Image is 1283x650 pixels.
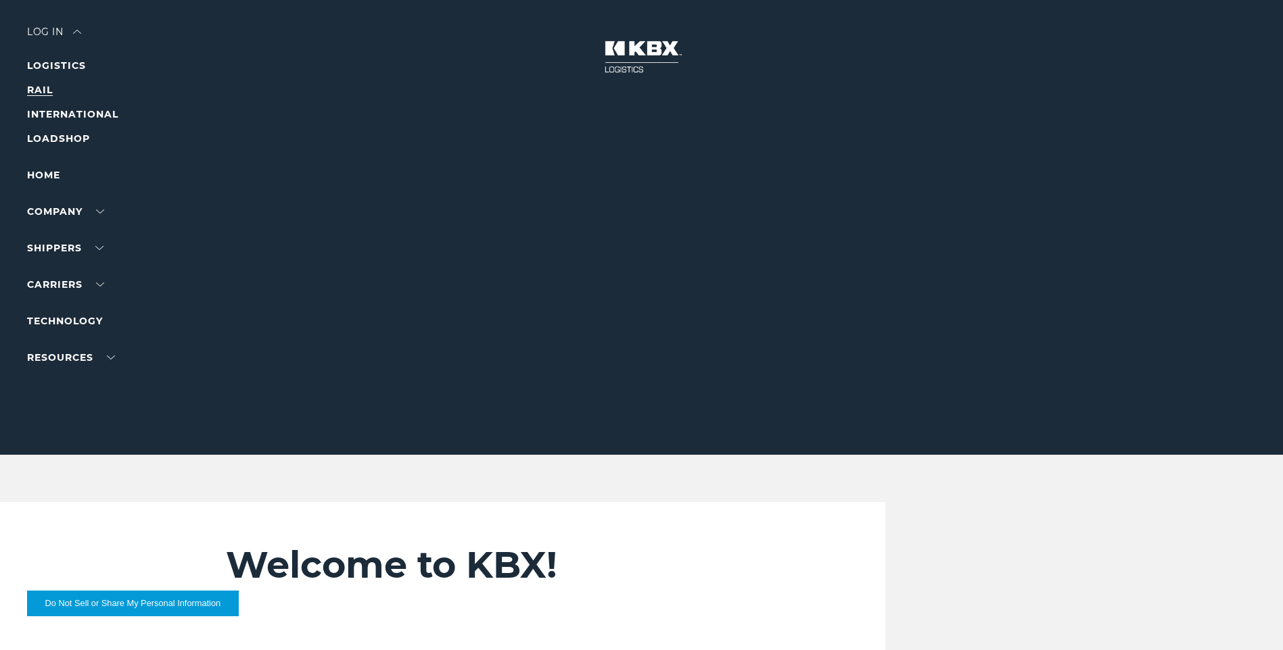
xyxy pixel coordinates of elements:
a: Company [27,205,104,218]
a: LOADSHOP [27,132,90,145]
a: Home [27,169,60,181]
div: Log in [27,27,81,47]
a: INTERNATIONAL [27,108,118,120]
img: arrow [73,30,81,34]
button: Do Not Sell or Share My Personal Information [27,591,239,616]
img: kbx logo [591,27,693,86]
h2: Welcome to KBX! [226,543,803,587]
a: RAIL [27,84,53,96]
a: Technology [27,315,103,327]
a: Carriers [27,278,104,291]
a: RESOURCES [27,351,115,364]
a: SHIPPERS [27,242,103,254]
a: LOGISTICS [27,59,86,72]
